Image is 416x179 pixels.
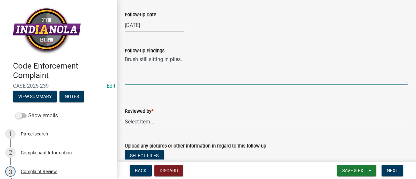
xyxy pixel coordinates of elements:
button: Next [382,165,403,176]
img: City of Indianola, Iowa [13,7,81,55]
button: Back [130,165,152,176]
a: Edit [107,83,115,89]
div: Complainant Information [21,150,72,155]
button: Save & Exit [337,165,376,176]
button: Notes [59,91,84,102]
label: Follow-up Date [125,13,156,17]
button: Select files [125,150,164,161]
label: Reviewed by [125,109,153,114]
button: Discard [154,165,183,176]
div: 3 [5,166,16,177]
h4: Code Enforcement Complaint [13,61,112,80]
span: Back [135,168,147,173]
button: View Summary [13,91,57,102]
div: Parcel search [21,132,48,136]
wm-modal-confirm: Summary [13,94,57,99]
label: Show emails [16,112,58,120]
wm-modal-confirm: Notes [59,94,84,99]
span: Next [387,168,398,173]
div: 1 [5,129,16,139]
span: CASE-2025-239 [13,83,104,89]
wm-modal-confirm: Edit Application Number [107,83,115,89]
div: 2 [5,147,16,158]
label: Follow-up Findings [125,49,164,53]
span: Save & Exit [342,168,367,173]
div: Complaint Review [21,169,57,174]
input: mm/dd/yyyy [125,19,184,32]
label: Upload any pictures or other information in regard to this follow-up [125,144,266,148]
